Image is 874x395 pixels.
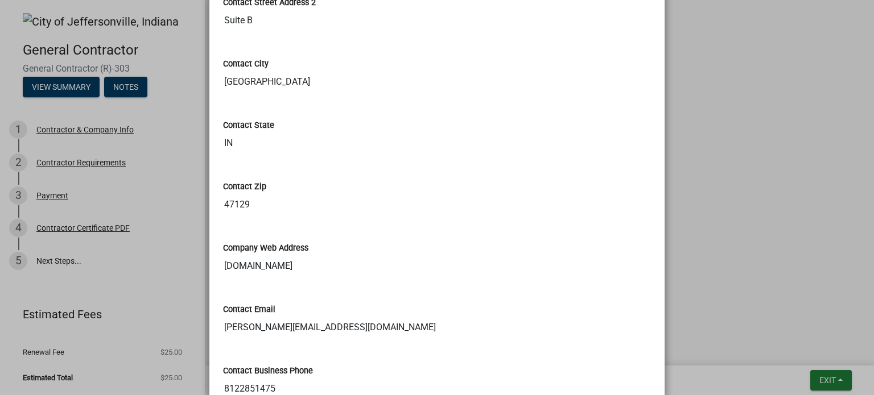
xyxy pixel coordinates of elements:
[223,122,274,130] label: Contact State
[223,244,308,252] label: Company Web Address
[223,183,266,191] label: Contact Zip
[223,60,269,68] label: Contact City
[223,367,313,375] label: Contact Business Phone
[223,306,275,314] label: Contact Email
